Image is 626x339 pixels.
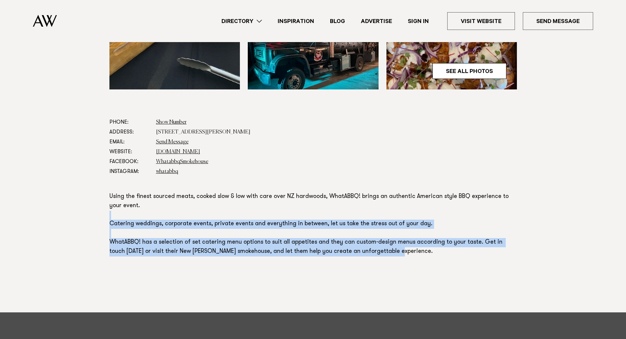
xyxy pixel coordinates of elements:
dt: Website: [109,147,151,157]
a: Blog [322,17,353,26]
p: Using the finest sourced meats, cooked slow & low with care over NZ hardwoods, WhatABBQ! brings a... [109,192,517,256]
a: Directory [214,17,270,26]
img: Auckland Weddings Logo [33,15,57,27]
a: whatabbq [156,169,178,174]
a: Visit Website [447,12,515,30]
a: Sign In [400,17,437,26]
a: Advertise [353,17,400,26]
a: Show Number [156,120,187,125]
dt: Address: [109,127,151,137]
a: See All Photos [432,63,506,79]
a: WhatabbqSmokehouse [156,159,208,164]
a: Inspiration [270,17,322,26]
a: Send Message [523,12,593,30]
a: Send Message [156,139,189,145]
dt: Facebook: [109,157,151,167]
dt: Email: [109,137,151,147]
a: [DOMAIN_NAME] [156,149,200,155]
dt: Phone: [109,117,151,127]
dt: Instagram: [109,167,151,177]
dd: [STREET_ADDRESS][PERSON_NAME] [156,127,517,137]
